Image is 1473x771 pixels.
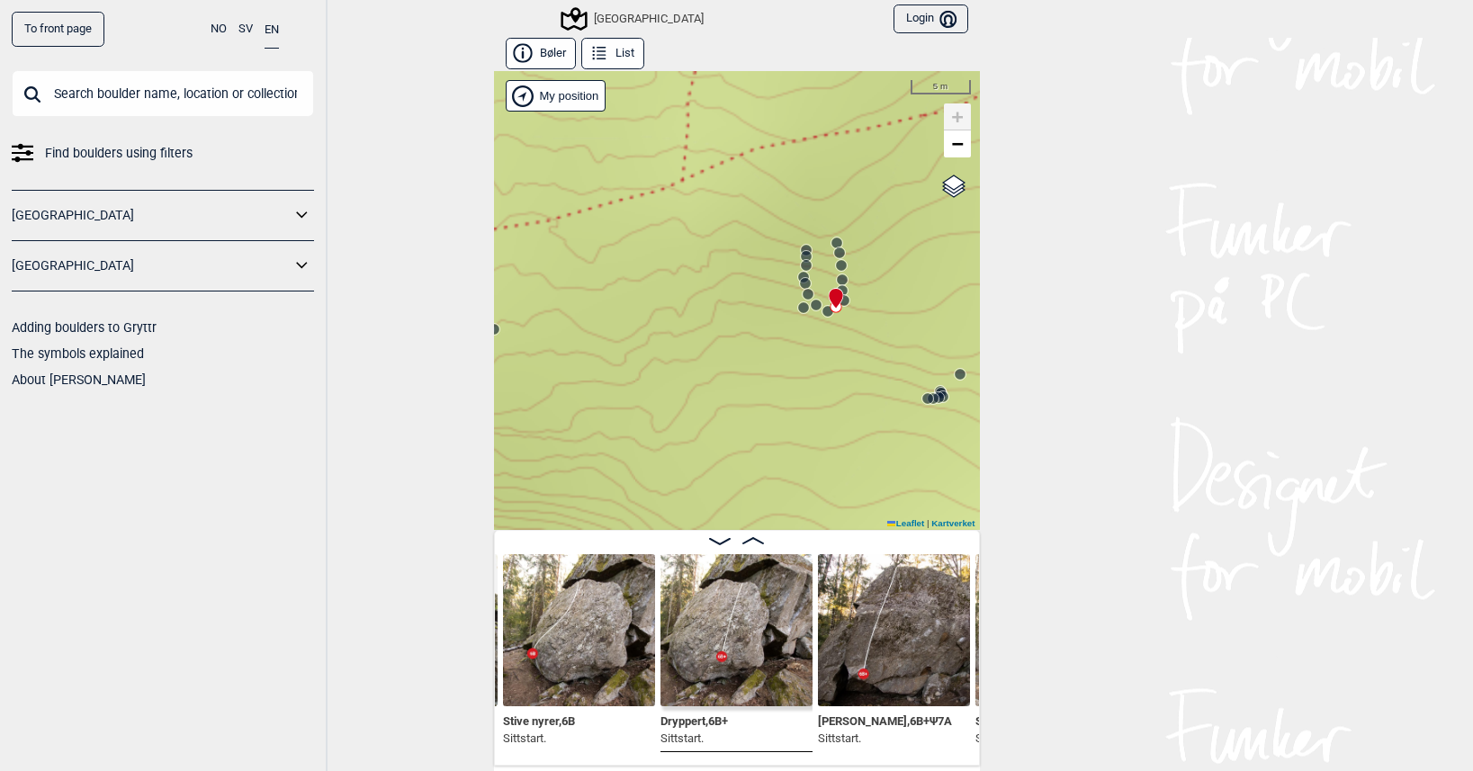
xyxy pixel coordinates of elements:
[45,140,193,166] span: Find boulders using filters
[927,518,930,528] span: |
[12,202,291,229] a: [GEOGRAPHIC_DATA]
[581,38,644,69] button: List
[975,554,1127,706] img: Stay here
[563,8,704,30] div: [GEOGRAPHIC_DATA]
[660,711,728,728] span: Dryppert , 6B+
[506,38,576,69] button: Bøler
[931,518,975,528] a: Kartverket
[660,554,813,706] img: Dryppert 210325
[12,12,104,47] a: To front page
[265,12,279,49] button: EN
[944,130,971,157] a: Zoom out
[818,554,970,706] img: William Dalton 200416
[506,80,606,112] div: Show my position
[818,711,952,728] span: [PERSON_NAME] , 6B+ Ψ 7A
[951,105,963,128] span: +
[12,372,146,387] a: About [PERSON_NAME]
[12,320,157,335] a: Adding boulders to Gryttr
[887,518,924,528] a: Leaflet
[503,730,575,748] p: Sittstart.
[12,140,314,166] a: Find boulders using filters
[937,166,971,206] a: Layers
[211,12,227,47] button: NO
[660,730,728,748] p: Sittstart.
[951,132,963,155] span: −
[818,730,952,748] p: Sittstart.
[944,103,971,130] a: Zoom in
[12,346,144,361] a: The symbols explained
[503,554,655,706] img: Stive nyrer 210325
[238,12,253,47] button: SV
[12,70,314,117] input: Search boulder name, location or collection
[503,711,575,728] span: Stive nyrer , 6B
[12,253,291,279] a: [GEOGRAPHIC_DATA]
[894,4,967,34] button: Login
[975,730,1048,748] p: Sittstart.
[911,80,971,94] div: 5 m
[975,711,1048,728] span: Stay here , 7C+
